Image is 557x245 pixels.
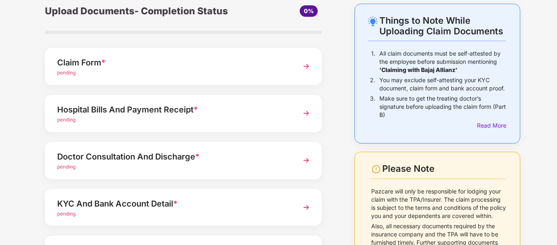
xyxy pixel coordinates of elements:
img: svg+xml;base64,PHN2ZyBpZD0iTmV4dCIgeG1sbnM9Imh0dHA6Ly93d3cudzMub3JnLzIwMDAvc3ZnIiB3aWR0aD0iMzYiIG... [299,106,314,121]
p: All claim documents must be self-attested by the employee before submission mentioning [379,49,506,74]
div: Please Note [382,163,506,174]
span: 0% [304,7,314,14]
div: Upload Documents- Completion Status [45,4,229,18]
div: Hospital Bills And Payment Receipt [57,103,288,116]
span: pending [57,117,76,123]
div: Read More [477,121,506,130]
div: Doctor Consultation And Discharge [57,150,288,163]
p: Pazcare will only be responsible for lodging your claim with the TPA/Insurer. The claim processin... [371,187,506,220]
b: 'Claiming with Bajaj Allianz' [379,66,457,73]
div: Claim Form [57,56,288,69]
span: pending [57,164,76,170]
p: Make sure to get the treating doctor’s signature before uploading the claim form (Part B) [379,94,506,119]
img: svg+xml;base64,PHN2ZyBpZD0iV2FybmluZ18tXzI0eDI0IiBkYXRhLW5hbWU9Ildhcm5pbmcgLSAyNHgyNCIgeG1sbnM9Im... [371,164,381,174]
div: Things to Note While Uploading Claim Documents [379,15,506,36]
p: 1. [371,49,375,74]
p: 2. [370,76,375,92]
img: svg+xml;base64,PHN2ZyBpZD0iTmV4dCIgeG1sbnM9Imh0dHA6Ly93d3cudzMub3JnLzIwMDAvc3ZnIiB3aWR0aD0iMzYiIG... [299,59,314,74]
img: svg+xml;base64,PHN2ZyBpZD0iTmV4dCIgeG1sbnM9Imh0dHA6Ly93d3cudzMub3JnLzIwMDAvc3ZnIiB3aWR0aD0iMzYiIG... [299,153,314,168]
img: svg+xml;base64,PHN2ZyBpZD0iTmV4dCIgeG1sbnM9Imh0dHA6Ly93d3cudzMub3JnLzIwMDAvc3ZnIiB3aWR0aD0iMzYiIG... [299,200,314,215]
span: pending [57,211,76,217]
span: pending [57,70,76,76]
div: KYC And Bank Account Detail [57,197,288,210]
p: 3. [370,94,375,119]
p: You may exclude self-attesting your KYC document, claim form and bank account proof. [379,76,506,92]
img: svg+xml;base64,PHN2ZyB4bWxucz0iaHR0cDovL3d3dy53My5vcmcvMjAwMC9zdmciIHdpZHRoPSIyNC4wOTMiIGhlaWdodD... [368,16,378,26]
